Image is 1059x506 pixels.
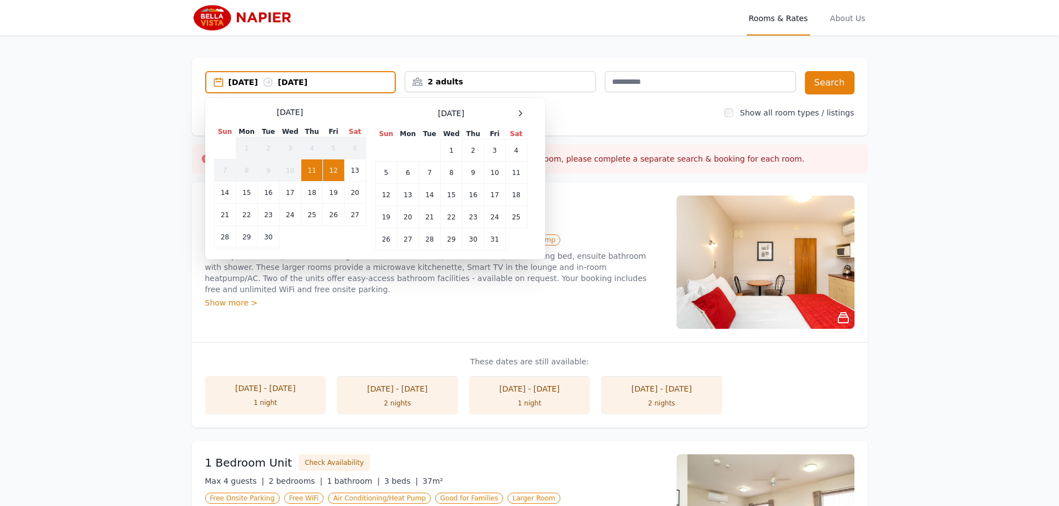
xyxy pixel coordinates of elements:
[505,129,527,139] th: Sat
[301,182,323,204] td: 18
[214,204,236,226] td: 21
[612,383,711,394] div: [DATE] - [DATE]
[505,184,527,206] td: 18
[214,127,236,137] th: Sun
[205,297,663,308] div: Show more >
[480,399,579,408] div: 1 night
[422,477,443,485] span: 37m²
[205,477,265,485] span: Max 4 guests |
[348,399,447,408] div: 2 nights
[328,493,430,504] span: Air Conditioning/Heat Pump
[375,228,397,251] td: 26
[505,206,527,228] td: 25
[323,182,344,204] td: 19
[375,162,397,184] td: 5
[612,399,711,408] div: 2 nights
[463,206,484,228] td: 23
[505,139,527,162] td: 4
[397,129,419,139] th: Mon
[805,71,854,94] button: Search
[344,127,366,137] th: Sat
[463,129,484,139] th: Thu
[463,162,484,184] td: 9
[397,228,419,251] td: 27
[257,127,279,137] th: Tue
[463,139,484,162] td: 2
[277,107,303,118] span: [DATE]
[284,493,324,504] span: Free WiFi
[397,162,419,184] td: 6
[301,159,323,182] td: 11
[257,204,279,226] td: 23
[214,226,236,248] td: 28
[323,159,344,182] td: 12
[192,4,299,31] img: Bella Vista Napier
[257,182,279,204] td: 16
[344,159,366,182] td: 13
[279,182,301,204] td: 17
[344,204,366,226] td: 27
[463,184,484,206] td: 16
[228,77,395,88] div: [DATE] [DATE]
[301,204,323,226] td: 25
[484,129,505,139] th: Fri
[257,159,279,182] td: 9
[236,159,257,182] td: 8
[397,206,419,228] td: 20
[484,228,505,251] td: 31
[484,206,505,228] td: 24
[257,226,279,248] td: 30
[236,127,257,137] th: Mon
[484,162,505,184] td: 10
[419,162,440,184] td: 7
[384,477,418,485] span: 3 beds |
[344,182,366,204] td: 20
[205,493,280,504] span: Free Onsite Parking
[323,137,344,159] td: 5
[375,206,397,228] td: 19
[505,162,527,184] td: 11
[740,108,854,117] label: Show all room types / listings
[279,159,301,182] td: 10
[214,182,236,204] td: 14
[405,76,595,87] div: 2 adults
[301,137,323,159] td: 4
[463,228,484,251] td: 30
[299,454,370,471] button: Check Availability
[440,228,462,251] td: 29
[480,383,579,394] div: [DATE] - [DATE]
[279,137,301,159] td: 3
[257,137,279,159] td: 2
[323,127,344,137] th: Fri
[440,162,462,184] td: 8
[508,493,560,504] span: Larger Room
[440,129,462,139] th: Wed
[323,204,344,226] td: 26
[216,383,315,394] div: [DATE] - [DATE]
[279,204,301,226] td: 24
[419,228,440,251] td: 28
[397,184,419,206] td: 13
[419,129,440,139] th: Tue
[236,204,257,226] td: 22
[216,398,315,407] div: 1 night
[269,477,322,485] span: 2 bedrooms |
[205,356,854,367] p: These dates are still available:
[214,159,236,182] td: 7
[438,108,464,119] span: [DATE]
[205,455,292,470] h3: 1 Bedroom Unit
[435,493,503,504] span: Good for Families
[484,184,505,206] td: 17
[348,383,447,394] div: [DATE] - [DATE]
[236,226,257,248] td: 29
[327,477,380,485] span: 1 bathroom |
[375,184,397,206] td: 12
[344,137,366,159] td: 6
[236,137,257,159] td: 1
[301,127,323,137] th: Thu
[484,139,505,162] td: 3
[419,184,440,206] td: 14
[440,139,462,162] td: 1
[279,127,301,137] th: Wed
[440,184,462,206] td: 15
